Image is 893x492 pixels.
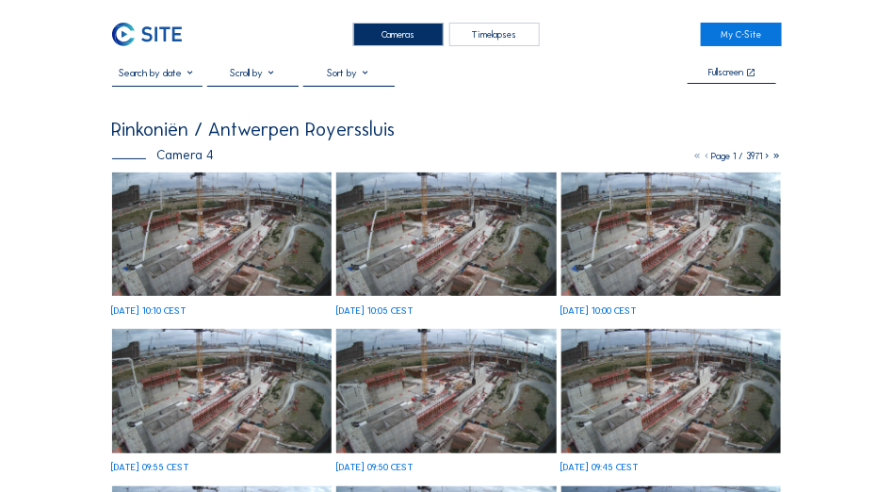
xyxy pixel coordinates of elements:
[561,329,782,452] img: image_52676161
[112,120,396,139] div: Rinkoniën / Antwerpen Royerssluis
[561,306,638,316] div: [DATE] 10:00 CEST
[112,306,187,316] div: [DATE] 10:10 CEST
[336,172,557,296] img: image_52676717
[112,23,182,46] img: C-SITE Logo
[112,463,190,472] div: [DATE] 09:55 CEST
[708,68,743,78] div: Fullscreen
[336,306,414,316] div: [DATE] 10:05 CEST
[561,172,782,296] img: image_52676554
[112,148,214,161] div: Camera 4
[112,329,333,452] img: image_52676404
[701,23,781,46] a: My C-Site
[353,23,445,46] div: Cameras
[112,66,203,79] input: Search by date 󰅀
[336,329,557,452] img: image_52676243
[336,463,414,472] div: [DATE] 09:50 CEST
[561,463,640,472] div: [DATE] 09:45 CEST
[112,23,192,46] a: C-SITE Logo
[712,150,763,162] span: Page 1 / 3971
[449,23,541,46] div: Timelapses
[112,172,333,296] img: image_52676792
